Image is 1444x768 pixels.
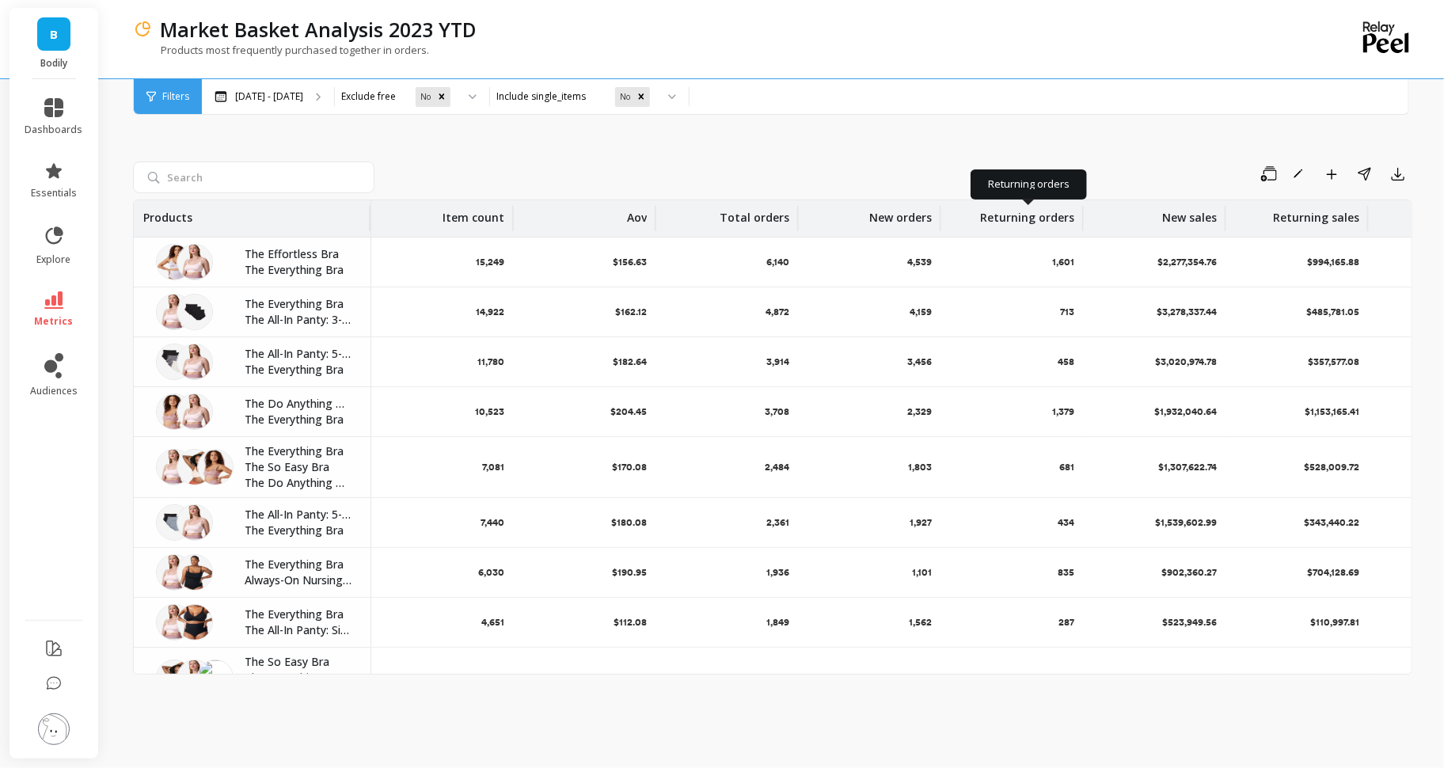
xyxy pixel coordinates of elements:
[1310,616,1359,629] p: $110,997.81
[907,405,932,418] p: 2,329
[133,43,429,57] p: Products most frequently purchased together in orders.
[1154,405,1217,418] p: $1,932,040.64
[907,355,932,368] p: 3,456
[245,246,351,262] p: The Effortless Bra
[612,566,647,579] p: $190.95
[980,200,1074,226] p: Returning orders
[1307,566,1359,579] p: $704,128.69
[481,516,504,529] p: 7,440
[766,306,789,318] p: 4,872
[1059,461,1074,473] p: 681
[156,554,192,591] img: Bodily-everything-bra-best-clip-down-nursing-bra-maternity-bra-chic-Softest-nursing-bra-Most-Comf...
[31,187,77,200] span: essentials
[613,671,647,684] p: $166.24
[766,516,789,529] p: 2,361
[143,200,192,226] p: Products
[245,396,351,412] p: The Do Anything Bra
[433,87,450,107] div: Remove No
[1306,306,1359,318] p: $485,781.05
[416,87,433,107] div: No
[197,449,234,485] img: Bodily-Do-Anything-Bra-best-hands-free-pump-bra-nursing-bra-maternity-bra-chic-Dusk-rachel-detail...
[610,405,647,418] p: $204.45
[910,306,932,318] p: 4,159
[909,671,932,684] p: 1,259
[613,256,647,268] p: $156.63
[614,616,647,629] p: $112.08
[909,616,932,629] p: 1,562
[38,713,70,745] img: profile picture
[177,554,213,591] img: Bodily_AlwaysOnNursingTank_SquareNeckLine_OEKOTEXCertifiedNonToxic_ForPostpartum_DesignedWithLact...
[156,660,192,696] img: 20221003_Bodily_Yanni-SoEasy-Shell-024-rev.jpg
[177,244,213,280] img: Bodily-everything-bra-best-clip-down-nursing-bra-maternity-bra-chic-Softest-nursing-bra-Most-Comf...
[162,90,189,103] span: Filters
[476,256,504,268] p: 15,249
[766,671,789,684] p: 1,699
[25,124,83,136] span: dashboards
[910,516,932,529] p: 1,927
[1273,200,1359,226] p: Returning sales
[177,504,213,541] img: Bodily-everything-bra-best-clip-down-nursing-bra-maternity-bra-chic-Softest-nursing-bra-Most-Comf...
[613,355,647,368] p: $182.64
[133,162,374,193] input: Search
[50,25,58,44] span: B
[156,294,192,330] img: Bodily-everything-bra-best-clip-down-nursing-bra-maternity-bra-chic-Softest-nursing-bra-Most-Comf...
[235,90,303,103] p: [DATE] - [DATE]
[766,616,789,629] p: 1,849
[1157,306,1217,318] p: $3,278,337.44
[156,449,192,485] img: Bodily-everything-bra-best-clip-down-nursing-bra-maternity-bra-chic-Softest-nursing-bra-Most-Comf...
[482,461,504,473] p: 7,081
[1057,671,1074,684] p: 440
[177,344,213,380] img: Bodily-everything-bra-best-clip-down-nursing-bra-maternity-bra-chic-Softest-nursing-bra-Most-Comf...
[245,572,351,588] p: Always-On Nursing Tank
[245,475,351,491] p: The Do Anything Bra
[766,566,789,579] p: 1,936
[720,200,789,226] p: Total orders
[35,315,74,328] span: metrics
[177,394,213,430] img: Bodily-everything-bra-best-clip-down-nursing-bra-maternity-bra-chic-Softest-nursing-bra-Most-Comf...
[177,294,213,330] img: 3_pack-All-InPanty-PostpartumPanty-C-SectionPantybyBodily_Black_1.png
[245,296,351,312] p: The Everything Bra
[443,200,504,226] p: Item count
[633,87,650,107] div: Remove No
[30,385,78,397] span: audiences
[1304,461,1359,473] p: $528,009.72
[612,461,647,473] p: $170.08
[475,405,504,418] p: 10,523
[907,256,932,268] p: 4,539
[245,606,351,622] p: The Everything Bra
[481,671,504,684] p: 4,651
[245,346,351,362] p: The All-In Panty: 5-Pack
[1162,200,1217,226] p: New sales
[1060,306,1074,318] p: 713
[1308,355,1359,368] p: $357,577.08
[1162,616,1217,629] p: $523,949.56
[245,670,351,686] p: The Everything Bra
[245,443,351,459] p: The Everything Bra
[156,344,192,380] img: Bodily_All-InPanty_PostpartumPanty_C-SectionPanty_830x1020px_2_2.jpg
[1305,405,1359,418] p: $1,153,165.41
[476,306,504,318] p: 14,922
[245,507,351,523] p: The All-In Panty: 5-Pack
[1304,516,1359,529] p: $343,440.22
[1052,256,1074,268] p: 1,601
[156,504,192,541] img: Bodily_3_packMulti-All-InPanty-PostpartumPanty-C-SectionPantybyBodily_Black-Slate-Slate-Plus-Size...
[245,622,351,638] p: The All-In Panty: Single
[245,362,351,378] p: The Everything Bra
[245,459,351,475] p: The So Easy Bra
[197,660,234,696] img: Bodily-Do-Anything-Bra-best-hands-free-pump-bra-nursing-bra-maternity-bra_1_d036346b-fe72-45e5-b8...
[1307,256,1359,268] p: $994,165.88
[1058,516,1074,529] p: 434
[1161,566,1217,579] p: $902,360.27
[615,306,647,318] p: $162.12
[615,87,633,107] div: No
[1158,461,1217,473] p: $1,307,622.74
[765,405,789,418] p: 3,708
[1155,355,1217,368] p: $3,020,974.78
[177,449,213,485] img: 20221003_Bodily_Yanni-SoEasy-Shell-024-rev.jpg
[478,566,504,579] p: 6,030
[177,604,213,641] img: BodilyTheAllInPanty-HighWaistCSectionMaternityPostpartumPanty_HighWaistedPanty_Maternity_Postpart...
[627,200,647,226] p: Aov
[611,516,647,529] p: $180.08
[245,312,351,328] p: The All-In Panty: 3-Pack
[477,355,504,368] p: 11,780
